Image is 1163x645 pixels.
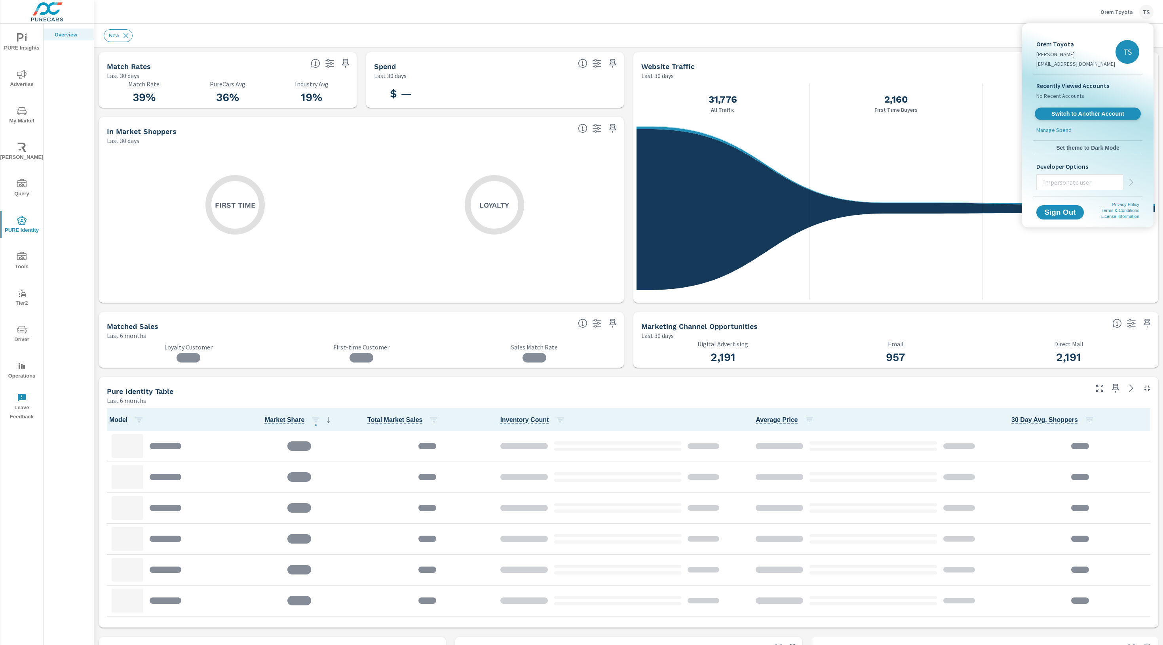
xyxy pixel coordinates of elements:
[1033,126,1142,137] a: Manage Spend
[1033,141,1142,155] button: Set theme to Dark Mode
[1036,162,1139,171] p: Developer Options
[1037,172,1123,193] input: Impersonate user
[1036,90,1139,101] span: No Recent Accounts
[1039,110,1136,118] span: Switch to Another Account
[1112,202,1139,207] a: Privacy Policy
[1036,81,1139,90] p: Recently Viewed Accounts
[1036,39,1115,49] p: Orem Toyota
[1036,205,1084,219] button: Sign Out
[1036,60,1115,68] p: [EMAIL_ADDRESS][DOMAIN_NAME]
[1102,208,1139,213] a: Terms & Conditions
[1036,50,1115,58] p: [PERSON_NAME]
[1101,214,1139,219] a: License Information
[1036,144,1139,151] span: Set theme to Dark Mode
[1036,126,1072,134] p: Manage Spend
[1115,40,1139,64] div: TS
[1043,209,1077,216] span: Sign Out
[1035,108,1141,120] a: Switch to Another Account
